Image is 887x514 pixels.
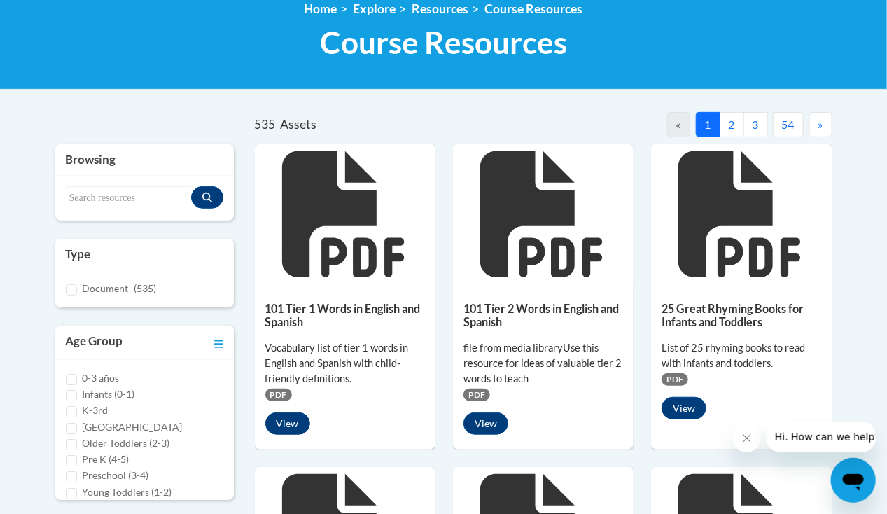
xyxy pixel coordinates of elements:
span: Assets [280,117,316,132]
label: Preschool (3-4) [83,468,149,483]
div: Vocabulary list of tier 1 words in English and Spanish with child-friendly definitions. [265,340,425,387]
a: Home [305,1,337,16]
button: 3 [743,112,768,137]
span: (535) [134,282,157,294]
button: 2 [720,112,744,137]
span: PDF [463,389,490,401]
button: 54 [773,112,804,137]
label: [GEOGRAPHIC_DATA] [83,419,183,435]
span: 535 [255,117,276,132]
iframe: Button to launch messaging window [831,458,876,503]
button: View [265,412,310,435]
a: Resources [412,1,469,16]
h3: Browsing [66,151,223,168]
iframe: Close message [733,424,761,452]
span: PDF [662,373,688,386]
div: file from media libraryUse this resource for ideas of valuable tier 2 words to teach [463,340,623,387]
h5: 25 Great Rhyming Books for Infants and Toddlers [662,302,821,329]
a: Toggle collapse [214,333,223,352]
button: Search resources [191,186,223,209]
label: K-3rd [83,403,109,418]
span: Document [83,282,129,294]
span: Hi. How can we help? [8,10,113,21]
a: Explore [354,1,396,16]
button: Next [809,112,832,137]
h5: 101 Tier 1 Words in English and Spanish [265,302,425,329]
a: Course Resources [485,1,583,16]
button: View [463,412,508,435]
nav: Pagination Navigation [543,112,832,137]
span: PDF [265,389,292,401]
span: » [818,118,823,131]
label: Older Toddlers (2-3) [83,436,170,451]
h5: 101 Tier 2 Words in English and Spanish [463,302,623,329]
span: Course Resources [320,24,567,61]
iframe: Message from company [767,422,876,452]
label: Pre K (4-5) [83,452,130,467]
div: List of 25 rhyming books to read with infants and toddlers. [662,340,821,371]
button: 1 [696,112,720,137]
label: Young Toddlers (1-2) [83,485,172,500]
h3: Type [66,246,223,263]
h3: Age Group [66,333,123,352]
button: View [662,397,706,419]
label: 0-3 años [83,370,120,386]
input: Search resources [66,186,191,210]
label: Infants (0-1) [83,387,135,402]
